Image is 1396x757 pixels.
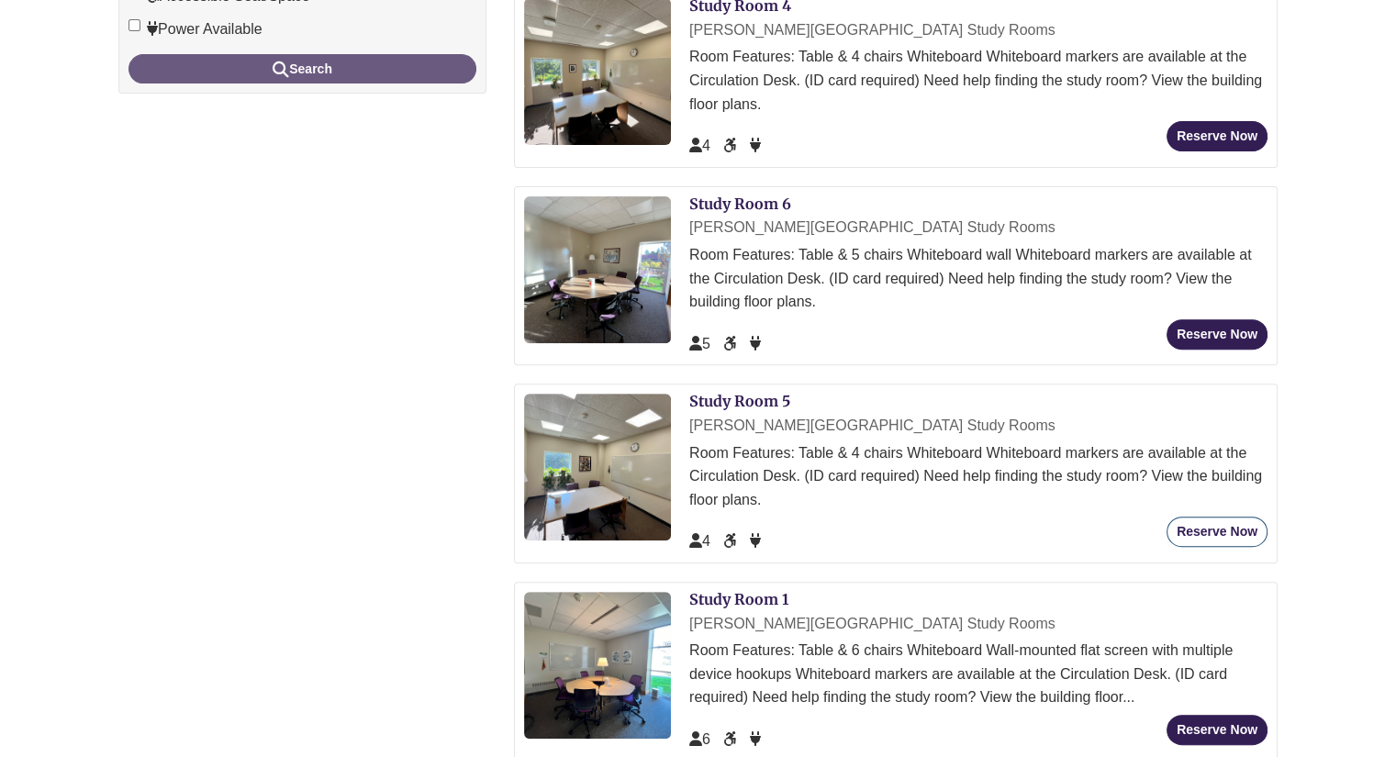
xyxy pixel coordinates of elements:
[524,592,671,739] img: Study Room 1
[689,45,1268,116] div: Room Features: Table & 4 chairs Whiteboard Whiteboard markers are available at the Circulation De...
[128,19,140,31] input: Power Available
[1167,517,1268,547] button: Reserve Now
[689,243,1268,314] div: Room Features: Table & 5 chairs Whiteboard wall Whiteboard markers are available at the Circulati...
[689,195,791,213] a: Study Room 6
[524,394,671,540] img: Study Room 5
[1167,715,1268,745] button: Reserve Now
[689,336,710,351] span: The capacity of this space
[689,612,1268,636] div: [PERSON_NAME][GEOGRAPHIC_DATA] Study Rooms
[524,196,671,343] img: Study Room 6
[723,138,740,153] span: Accessible Seat/Space
[689,533,710,549] span: The capacity of this space
[689,441,1268,512] div: Room Features: Table & 4 chairs Whiteboard Whiteboard markers are available at the Circulation De...
[689,18,1268,42] div: [PERSON_NAME][GEOGRAPHIC_DATA] Study Rooms
[723,336,740,351] span: Accessible Seat/Space
[750,731,761,747] span: Power Available
[689,216,1268,239] div: [PERSON_NAME][GEOGRAPHIC_DATA] Study Rooms
[689,392,790,410] a: Study Room 5
[689,639,1268,709] div: Room Features: Table & 6 chairs Whiteboard Wall-mounted flat screen with multiple device hookups ...
[750,336,761,351] span: Power Available
[1167,121,1268,151] button: Reserve Now
[689,414,1268,438] div: [PERSON_NAME][GEOGRAPHIC_DATA] Study Rooms
[689,138,710,153] span: The capacity of this space
[128,17,262,41] label: Power Available
[689,731,710,747] span: The capacity of this space
[723,731,740,747] span: Accessible Seat/Space
[689,590,788,608] a: Study Room 1
[750,138,761,153] span: Power Available
[128,54,476,83] button: Search
[1167,319,1268,350] button: Reserve Now
[750,533,761,549] span: Power Available
[723,533,740,549] span: Accessible Seat/Space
